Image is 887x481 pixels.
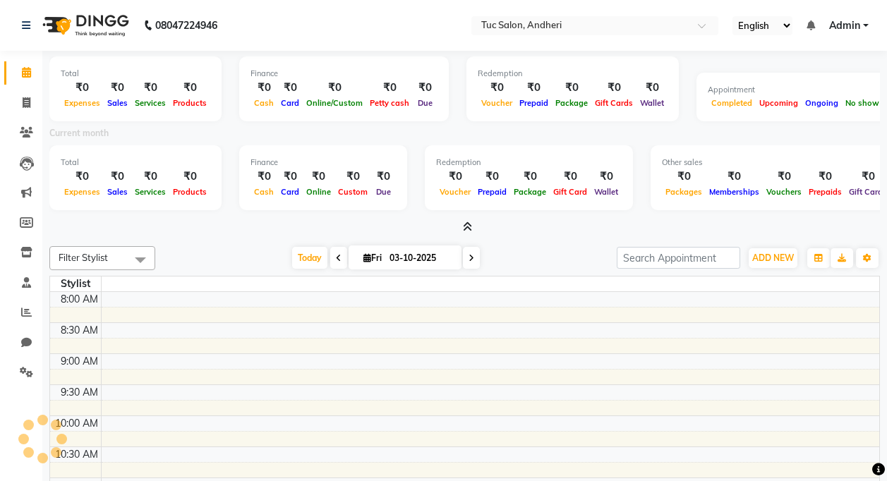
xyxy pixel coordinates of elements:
span: Packages [662,187,706,197]
div: ₹0 [169,169,210,185]
span: Ongoing [802,98,842,108]
span: Gift Card [550,187,591,197]
span: Petty cash [366,98,413,108]
label: Current month [49,127,109,140]
div: ₹0 [413,80,438,96]
div: ₹0 [591,169,622,185]
div: ₹0 [763,169,805,185]
input: Search Appointment [617,247,740,269]
div: 8:00 AM [58,292,101,307]
span: Fri [360,252,385,263]
div: Total [61,68,210,80]
span: Due [414,98,436,108]
div: 10:30 AM [52,447,101,462]
span: Prepaid [474,187,510,197]
div: Finance [251,68,438,80]
span: Due [373,187,394,197]
div: ₹0 [436,169,474,185]
span: Card [277,98,303,108]
span: Wallet [636,98,668,108]
div: Redemption [478,68,668,80]
div: ₹0 [805,169,845,185]
span: Voucher [478,98,516,108]
div: ₹0 [334,169,371,185]
div: ₹0 [61,169,104,185]
div: ₹0 [303,80,366,96]
div: ₹0 [277,169,303,185]
span: Admin [829,18,860,33]
div: ₹0 [636,80,668,96]
span: Sales [104,98,131,108]
span: Gift Cards [591,98,636,108]
img: logo [36,6,133,45]
div: ₹0 [662,169,706,185]
span: Online [303,187,334,197]
span: Today [292,247,327,269]
span: Cash [251,187,277,197]
div: ₹0 [366,80,413,96]
span: Package [510,187,550,197]
div: ₹0 [251,169,277,185]
div: Redemption [436,157,622,169]
span: Card [277,187,303,197]
button: ADD NEW [749,248,797,268]
span: Sales [104,187,131,197]
div: ₹0 [550,169,591,185]
span: Prepaid [516,98,552,108]
div: ₹0 [169,80,210,96]
div: ₹0 [706,169,763,185]
div: Stylist [50,276,101,291]
input: 2025-10-03 [385,248,456,269]
div: Finance [251,157,396,169]
div: 9:00 AM [58,354,101,369]
b: 08047224946 [155,6,217,45]
div: ₹0 [131,80,169,96]
div: ₹0 [474,169,510,185]
div: ₹0 [104,80,131,96]
span: Products [169,98,210,108]
div: ₹0 [277,80,303,96]
div: Appointment [708,84,883,96]
span: Cash [251,98,277,108]
span: Custom [334,187,371,197]
div: ₹0 [552,80,591,96]
div: ₹0 [104,169,131,185]
div: ₹0 [371,169,396,185]
div: 8:30 AM [58,323,101,338]
span: Voucher [436,187,474,197]
div: ₹0 [131,169,169,185]
div: 9:30 AM [58,385,101,400]
span: No show [842,98,883,108]
span: Filter Stylist [59,252,108,263]
div: ₹0 [478,80,516,96]
span: Services [131,98,169,108]
div: 10:00 AM [52,416,101,431]
div: ₹0 [516,80,552,96]
span: Package [552,98,591,108]
div: ₹0 [303,169,334,185]
div: ₹0 [61,80,104,96]
span: Upcoming [756,98,802,108]
span: Prepaids [805,187,845,197]
span: Expenses [61,187,104,197]
span: Vouchers [763,187,805,197]
div: ₹0 [510,169,550,185]
span: Online/Custom [303,98,366,108]
span: Products [169,187,210,197]
span: Expenses [61,98,104,108]
span: Services [131,187,169,197]
div: Total [61,157,210,169]
span: Completed [708,98,756,108]
div: ₹0 [591,80,636,96]
span: ADD NEW [752,252,794,263]
span: Wallet [591,187,622,197]
span: Memberships [706,187,763,197]
div: ₹0 [251,80,277,96]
